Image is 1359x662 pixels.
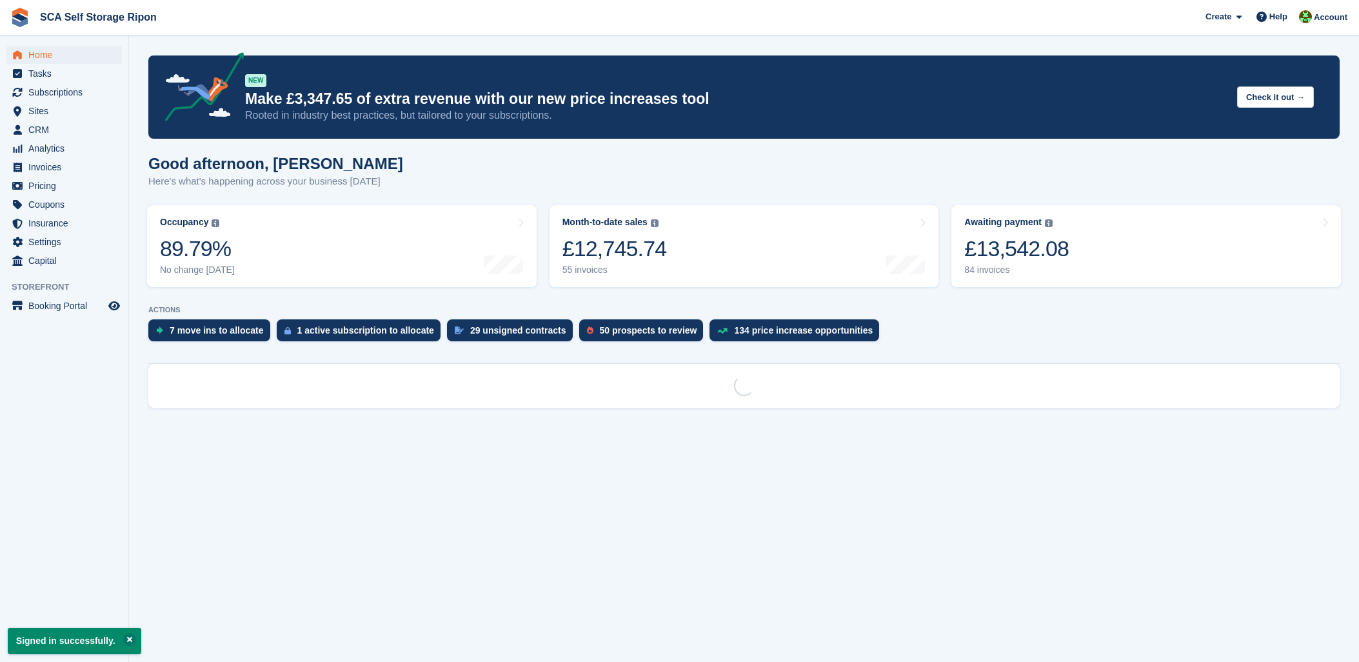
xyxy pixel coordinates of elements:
[6,233,122,251] a: menu
[6,121,122,139] a: menu
[1237,86,1314,108] button: Check it out →
[28,158,106,176] span: Invoices
[35,6,162,28] a: SCA Self Storage Ripon
[28,139,106,157] span: Analytics
[6,65,122,83] a: menu
[562,217,648,228] div: Month-to-date sales
[470,325,566,336] div: 29 unsigned contracts
[6,83,122,101] a: menu
[28,252,106,270] span: Capital
[28,214,106,232] span: Insurance
[6,46,122,64] a: menu
[964,265,1069,276] div: 84 invoices
[562,265,667,276] div: 55 invoices
[651,219,659,227] img: icon-info-grey-7440780725fd019a000dd9b08b2336e03edf1995a4989e88bcd33f0948082b44.svg
[6,177,122,195] a: menu
[1045,219,1053,227] img: icon-info-grey-7440780725fd019a000dd9b08b2336e03edf1995a4989e88bcd33f0948082b44.svg
[6,297,122,315] a: menu
[154,52,244,126] img: price-adjustments-announcement-icon-8257ccfd72463d97f412b2fc003d46551f7dbcb40ab6d574587a9cd5c0d94...
[964,236,1069,262] div: £13,542.08
[212,219,219,227] img: icon-info-grey-7440780725fd019a000dd9b08b2336e03edf1995a4989e88bcd33f0948082b44.svg
[160,265,235,276] div: No change [DATE]
[148,174,403,189] p: Here's what's happening across your business [DATE]
[6,214,122,232] a: menu
[587,326,593,334] img: prospect-51fa495bee0391a8d652442698ab0144808aea92771e9ea1ae160a38d050c398.svg
[734,325,873,336] div: 134 price increase opportunities
[160,217,208,228] div: Occupancy
[8,628,141,654] p: Signed in successfully.
[6,252,122,270] a: menu
[148,319,277,348] a: 7 move ins to allocate
[6,158,122,176] a: menu
[170,325,264,336] div: 7 move ins to allocate
[6,139,122,157] a: menu
[550,205,939,287] a: Month-to-date sales £12,745.74 55 invoices
[600,325,697,336] div: 50 prospects to review
[455,326,464,334] img: contract_signature_icon-13c848040528278c33f63329250d36e43548de30e8caae1d1a13099fd9432cc5.svg
[28,83,106,101] span: Subscriptions
[297,325,434,336] div: 1 active subscription to allocate
[28,102,106,120] span: Sites
[579,319,710,348] a: 50 prospects to review
[6,102,122,120] a: menu
[1205,10,1231,23] span: Create
[12,281,128,294] span: Storefront
[28,233,106,251] span: Settings
[28,65,106,83] span: Tasks
[28,46,106,64] span: Home
[28,121,106,139] span: CRM
[160,236,235,262] div: 89.79%
[148,306,1340,314] p: ACTIONS
[245,90,1227,108] p: Make £3,347.65 of extra revenue with our new price increases tool
[964,217,1042,228] div: Awaiting payment
[148,155,403,172] h1: Good afternoon, [PERSON_NAME]
[106,298,122,314] a: Preview store
[1314,11,1347,24] span: Account
[277,319,447,348] a: 1 active subscription to allocate
[28,177,106,195] span: Pricing
[28,196,106,214] span: Coupons
[1299,10,1312,23] img: Kelly Neesham
[245,74,266,87] div: NEW
[447,319,579,348] a: 29 unsigned contracts
[951,205,1341,287] a: Awaiting payment £13,542.08 84 invoices
[562,236,667,262] div: £12,745.74
[709,319,886,348] a: 134 price increase opportunities
[6,196,122,214] a: menu
[147,205,537,287] a: Occupancy 89.79% No change [DATE]
[28,297,106,315] span: Booking Portal
[284,326,291,335] img: active_subscription_to_allocate_icon-d502201f5373d7db506a760aba3b589e785aa758c864c3986d89f69b8ff3...
[1269,10,1287,23] span: Help
[156,326,163,334] img: move_ins_to_allocate_icon-fdf77a2bb77ea45bf5b3d319d69a93e2d87916cf1d5bf7949dd705db3b84f3ca.svg
[10,8,30,27] img: stora-icon-8386f47178a22dfd0bd8f6a31ec36ba5ce8667c1dd55bd0f319d3a0aa187defe.svg
[717,328,728,334] img: price_increase_opportunities-93ffe204e8149a01c8c9dc8f82e8f89637d9d84a8eef4429ea346261dce0b2c0.svg
[245,108,1227,123] p: Rooted in industry best practices, but tailored to your subscriptions.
